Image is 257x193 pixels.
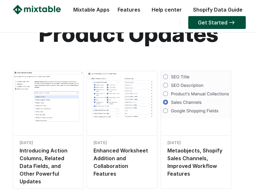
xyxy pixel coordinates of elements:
img: Introducing Action Columns, Related Data Fields, and Other Powerful Updates [13,71,83,122]
a: Introducing Action Columns, Related Data Fields, and Other Powerful Updates [13,71,83,136]
img: arrow-right.svg [227,21,236,24]
a: Metaobjects, Shopify Sales Channels, Improved Workflow Features [161,71,231,136]
a: Get Started [188,16,246,29]
div: Introducing Action Columns, Related Data Fields, and Other Powerful Updates [20,147,77,185]
div: [DATE] [20,139,77,147]
a: Help center [148,6,185,13]
div: Metaobjects, Shopify Sales Channels, Improved Workflow Features [167,147,225,178]
div: [DATE] [167,139,225,147]
img: Mixtable logo [13,5,61,14]
div: Enhanced Worksheet Addition and Collaboration Features [93,147,151,178]
a: Enhanced Worksheet Addition and Collaboration Features [87,71,157,136]
a: Features [114,6,144,13]
img: Metaobjects, Shopify Sales Channels, Improved Workflow Features [161,71,231,119]
div: [DATE] [93,139,151,147]
a: Shopify Data Guide [190,6,246,13]
img: Enhanced Worksheet Addition and Collaboration Features [87,71,157,118]
h1: Product Updates [13,19,244,48]
div: Mixtable Apps [70,5,110,18]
